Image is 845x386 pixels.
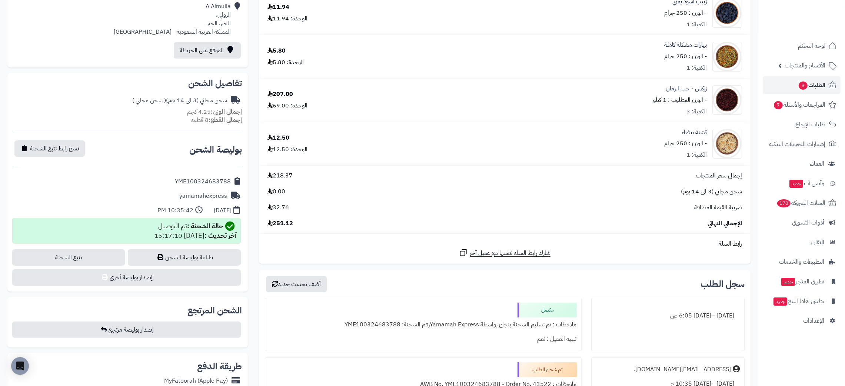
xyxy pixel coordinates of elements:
[666,84,707,93] a: زركش - حب الرمان
[214,206,232,215] div: [DATE]
[174,42,241,59] a: الموقع على الخريطة
[518,303,577,317] div: مكتمل
[14,140,85,157] button: نسخ رابط تتبع الشحنة
[12,249,125,266] a: تتبع الشحنة
[128,249,240,266] a: طباعة بوليصة الشحن
[266,276,327,292] button: أضف تحديث جديد
[713,129,742,159] img: 1715886716-Kushna,%20White-90x90.jpg
[11,357,29,375] div: Open Intercom Messenger
[664,139,707,148] small: - الوزن : 250 جرام
[267,187,285,196] span: 0.00
[267,90,293,99] div: 207.00
[204,230,237,240] strong: آخر تحديث :
[30,144,79,153] span: نسخ رابط تتبع الشحنة
[197,362,242,371] h2: طريقة الدفع
[763,292,841,310] a: تطبيق نقاط البيعجديد
[763,273,841,290] a: تطبيق المتجرجديد
[763,76,841,94] a: الطلبات3
[785,60,825,71] span: الأقسام والمنتجات
[713,42,742,71] img: 1692462694-Whole%20Spice%20Mix-90x90.jpg
[763,135,841,153] a: إشعارات التحويلات البنكية
[12,269,241,286] button: إصدار بوليصة أخرى
[187,221,223,231] strong: حالة الشحنة :
[798,41,825,51] span: لوحة التحكم
[774,297,787,306] span: جديد
[779,257,824,267] span: التطبيقات والخدمات
[681,187,742,196] span: شحن مجاني (3 الى 14 يوم)
[708,219,742,228] span: الإجمالي النهائي
[157,206,193,215] div: 10:35:42 PM
[114,2,231,36] div: A Almulla الروابي، الخبر، الخبر المملكة العربية السعودية - [GEOGRAPHIC_DATA]
[187,306,242,315] h2: الشحن المرتجع
[12,322,241,338] button: إصدار بوليصة مرتجع
[773,296,824,306] span: تطبيق نقاط البيع
[769,139,825,149] span: إشعارات التحويلات البنكية
[270,332,577,346] div: تنبيه العميل : نعم
[701,280,745,289] h3: سجل الطلب
[518,362,577,377] div: تم شحن الطلب
[267,203,289,212] span: 32.76
[789,180,803,188] span: جديد
[191,116,242,124] small: 8 قطعة
[763,214,841,232] a: أدوات التسويق
[596,309,740,323] div: [DATE] - [DATE] 6:05 ص
[799,81,808,90] span: 3
[267,134,289,142] div: 12.50
[810,159,824,169] span: العملاء
[189,145,242,154] h2: بوليصة الشحن
[713,85,742,115] img: 1715024181-Dried%20Pomegranate%20Seeds-90x90.jpg
[267,172,293,180] span: 218.37
[267,102,307,110] div: الوحدة: 69.00
[686,20,707,29] div: الكمية: 1
[664,41,707,49] a: بهارات مشكلة كاملة
[664,9,707,17] small: - الوزن : 250 جرام
[154,221,237,240] div: تم التوصيل [DATE] 15:17:10
[164,377,228,385] div: MyFatoorah (Apple Pay)
[763,174,841,192] a: وآتس آبجديد
[686,151,707,159] div: الكمية: 1
[653,96,707,104] small: - الوزن المطلوب : 1 كيلو
[267,145,307,154] div: الوحدة: 12.50
[686,64,707,72] div: الكمية: 1
[267,3,289,11] div: 11.94
[795,119,825,130] span: طلبات الإرجاع
[270,317,577,332] div: ملاحظات : تم تسليم الشحنة بنجاح بواسطة Yamamah Expressرقم الشحنة: YME100324683788
[792,217,824,228] span: أدوات التسويق
[13,79,242,88] h2: تفاصيل الشحن
[763,194,841,212] a: السلات المتروكة170
[763,116,841,133] a: طلبات الإرجاع
[763,96,841,114] a: المراجعات والأسئلة7
[267,58,304,67] div: الوحدة: 5.80
[664,52,707,61] small: - الوزن : 250 جرام
[132,96,166,105] span: ( شحن مجاني )
[763,233,841,251] a: التقارير
[459,248,550,257] a: شارك رابط السلة نفسها مع عميل آخر
[634,365,731,374] div: [EMAIL_ADDRESS][DOMAIN_NAME].
[789,178,824,189] span: وآتس آب
[132,96,227,105] div: شحن مجاني (3 الى 14 يوم)
[781,276,824,287] span: تطبيق المتجر
[175,177,231,186] div: YME100324683788
[696,172,742,180] span: إجمالي سعر المنتجات
[763,155,841,173] a: العملاء
[694,203,742,212] span: ضريبة القيمة المضافة
[773,100,825,110] span: المراجعات والأسئلة
[211,107,242,116] strong: إجمالي الوزن:
[187,107,242,116] small: 4.25 كجم
[262,240,748,248] div: رابط السلة
[776,198,825,208] span: السلات المتروكة
[267,219,293,228] span: 251.12
[686,107,707,116] div: الكمية: 3
[209,116,242,124] strong: إجمالي القطع:
[267,14,307,23] div: الوحدة: 11.94
[795,20,838,35] img: logo-2.png
[763,253,841,271] a: التطبيقات والخدمات
[179,192,227,200] div: yamamahexpress
[777,199,791,207] span: 170
[763,37,841,55] a: لوحة التحكم
[763,312,841,330] a: الإعدادات
[803,316,824,326] span: الإعدادات
[267,47,286,55] div: 5.80
[774,101,783,109] span: 7
[798,80,825,90] span: الطلبات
